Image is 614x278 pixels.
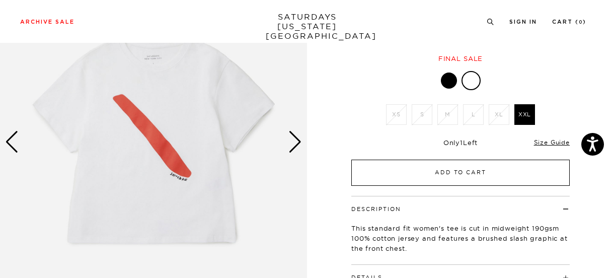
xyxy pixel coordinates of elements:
button: Add to Cart [351,160,570,186]
div: Next slide [288,131,302,153]
div: Final sale [350,54,571,63]
div: Only Left [351,138,570,147]
a: Sign In [509,19,537,25]
span: 1 [460,138,463,147]
p: This standard fit women's tee is cut in midweight 190gsm 100% cotton jersey and features a brushe... [351,223,570,253]
a: Archive Sale [20,19,74,25]
label: XXL [514,104,535,125]
div: Previous slide [5,131,19,153]
a: SATURDAYS[US_STATE][GEOGRAPHIC_DATA] [266,12,349,41]
button: Description [351,206,401,212]
small: 0 [579,20,583,25]
a: Size Guide [534,138,570,146]
a: Cart (0) [552,19,586,25]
